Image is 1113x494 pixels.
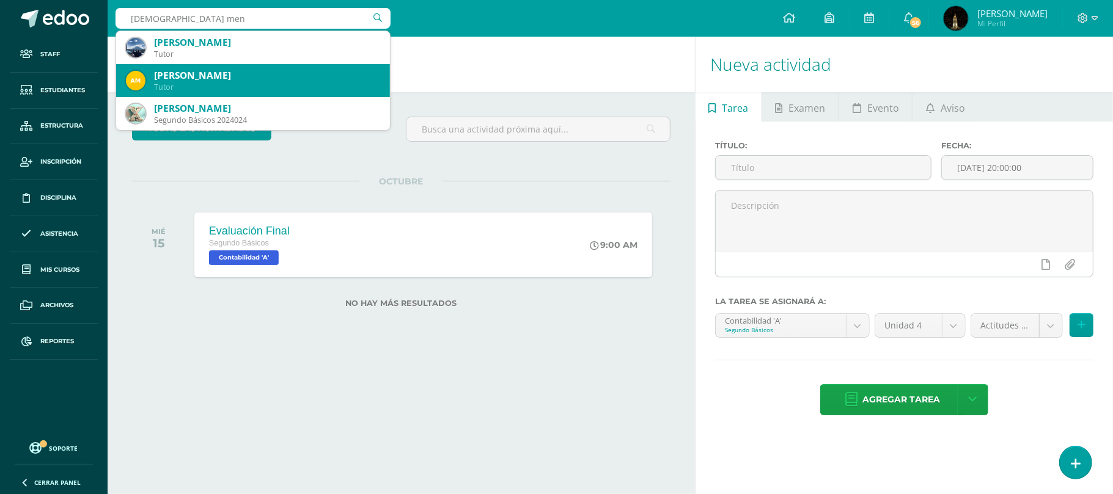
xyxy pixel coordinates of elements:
span: 56 [909,16,922,29]
div: [PERSON_NAME] [154,102,380,115]
h1: Actividades [122,37,680,92]
span: Mis cursos [40,265,79,275]
a: Examen [762,92,839,122]
a: Estructura [10,109,98,145]
a: Disciplina [10,180,98,216]
a: Actitudes (10.0%) [971,314,1062,337]
label: Título: [715,141,931,150]
div: Tutor [154,82,380,92]
span: Reportes [40,336,74,346]
span: Staff [40,49,60,59]
span: Estudiantes [40,85,85,95]
span: [PERSON_NAME] [977,7,1048,20]
span: Inscripción [40,157,81,167]
a: Aviso [913,92,978,122]
span: Estructura [40,121,83,131]
a: Asistencia [10,216,98,252]
div: Segundo Básicos [725,325,837,334]
img: 7a3c77ae9667390216aeb2cb98a1eaab.png [944,6,968,31]
span: Mi Perfil [977,18,1048,29]
img: 87c604dfc6a7590c54f2baf8ff999458.png [126,71,145,90]
a: Tarea [696,92,762,122]
span: Unidad 4 [884,314,933,337]
span: Segundo Básicos [209,239,269,247]
img: f66d2a8c3f7b41291cd0bda5294144ff.png [126,38,145,57]
input: Título [716,156,931,180]
span: Contabilidad 'A' [209,250,279,265]
input: Busca una actividad próxima aquí... [406,117,669,141]
span: Disciplina [40,193,76,203]
div: [PERSON_NAME] [154,36,380,49]
label: Fecha: [941,141,1093,150]
div: Segundo Básicos 2024024 [154,115,380,125]
a: Inscripción [10,144,98,180]
span: Soporte [50,444,78,452]
input: Fecha de entrega [942,156,1093,180]
span: Evento [867,93,899,123]
span: Agregar tarea [862,385,940,415]
div: [PERSON_NAME] [154,69,380,82]
label: No hay más resultados [132,299,670,308]
a: Estudiantes [10,73,98,109]
span: Aviso [941,93,965,123]
a: Contabilidad 'A'Segundo Básicos [716,314,869,337]
div: Evaluación Final [209,225,290,238]
div: 15 [152,236,166,250]
div: Contabilidad 'A' [725,314,837,325]
span: Archivos [40,300,73,310]
span: Actitudes (10.0%) [980,314,1030,337]
span: OCTUBRE [359,176,443,187]
a: Unidad 4 [875,314,965,337]
a: Mis cursos [10,252,98,288]
a: Reportes [10,324,98,360]
span: Tarea [722,93,749,123]
span: Asistencia [40,229,78,239]
span: Examen [789,93,826,123]
span: Cerrar panel [34,478,81,487]
div: MIÉ [152,227,166,236]
img: 989c923e013be94029f7e8b51328efc9.png [126,104,145,123]
a: Staff [10,37,98,73]
div: Tutor [154,49,380,59]
label: La tarea se asignará a: [715,297,1093,306]
a: Evento [839,92,912,122]
input: Busca un usuario... [116,8,391,29]
div: 9:00 AM [590,239,637,250]
h1: Nueva actividad [710,37,1098,92]
a: Soporte [15,439,93,456]
a: Archivos [10,288,98,324]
